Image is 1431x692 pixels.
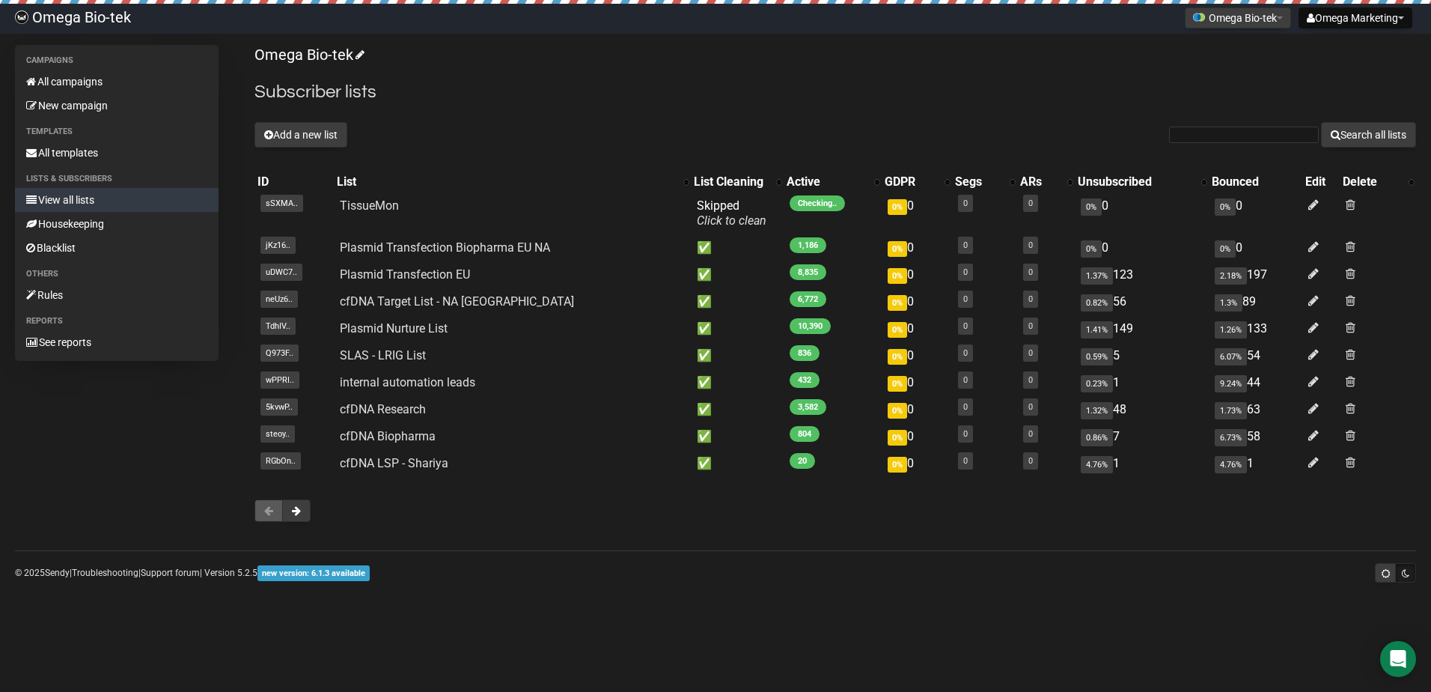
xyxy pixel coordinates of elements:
[340,375,475,389] a: internal automation leads
[882,192,952,234] td: 0
[340,456,448,470] a: cfDNA LSP - Shariya
[888,376,907,392] span: 0%
[1209,450,1302,477] td: 1
[691,315,784,342] td: ✅
[260,195,303,212] span: sSXMA..
[790,237,826,253] span: 1,186
[787,174,867,189] div: Active
[888,268,907,284] span: 0%
[882,450,952,477] td: 0
[1209,396,1302,423] td: 63
[1075,172,1209,192] th: Unsubscribed: No sort applied, activate to apply an ascending sort
[955,174,1002,189] div: Segs
[1017,172,1075,192] th: ARs: No sort applied, activate to apply an ascending sort
[882,423,952,450] td: 0
[1209,192,1302,234] td: 0
[15,283,219,307] a: Rules
[963,267,968,277] a: 0
[952,172,1017,192] th: Segs: No sort applied, activate to apply an ascending sort
[1209,234,1302,261] td: 0
[15,212,219,236] a: Housekeeping
[694,174,769,189] div: List Cleaning
[882,396,952,423] td: 0
[1215,198,1236,216] span: 0%
[260,264,302,281] span: uDWC7..
[1075,450,1209,477] td: 1
[340,402,426,416] a: cfDNA Research
[15,94,219,118] a: New campaign
[790,291,826,307] span: 6,772
[1081,456,1113,473] span: 4.76%
[1078,174,1194,189] div: Unsubscribed
[1215,348,1247,365] span: 6.07%
[15,10,28,24] img: 1701ad020795bef423df3e17313bb685
[1081,429,1113,446] span: 0.86%
[1081,375,1113,392] span: 0.23%
[1212,174,1299,189] div: Bounced
[1081,294,1113,312] span: 0.82%
[885,174,937,189] div: GDPR
[697,213,766,228] a: Click to clean
[260,291,298,308] span: neUz6..
[691,396,784,423] td: ✅
[1215,267,1247,285] span: 2.18%
[260,345,299,362] span: Q973F..
[1075,234,1209,261] td: 0
[257,565,370,581] span: new version: 6.1.3 available
[790,318,831,334] span: 10,390
[963,294,968,304] a: 0
[254,79,1416,106] h2: Subscriber lists
[340,321,448,336] a: Plasmid Nurture List
[1209,423,1302,450] td: 58
[882,315,952,342] td: 0
[15,330,219,354] a: See reports
[963,198,968,208] a: 0
[254,46,362,64] a: Omega Bio-tek
[340,198,399,213] a: TissueMon
[1075,288,1209,315] td: 56
[888,322,907,338] span: 0%
[963,429,968,439] a: 0
[1028,240,1033,250] a: 0
[1380,641,1416,677] div: Open Intercom Messenger
[260,371,299,389] span: wPPRI..
[1075,192,1209,234] td: 0
[1215,402,1247,419] span: 1.73%
[888,295,907,311] span: 0%
[790,264,826,280] span: 8,835
[882,342,952,369] td: 0
[15,70,219,94] a: All campaigns
[691,423,784,450] td: ✅
[1215,456,1247,473] span: 4.76%
[141,568,200,578] a: Support forum
[1075,315,1209,342] td: 149
[963,348,968,358] a: 0
[1081,348,1113,365] span: 0.59%
[260,425,295,443] span: steoy..
[1215,375,1247,392] span: 9.24%
[1081,198,1102,216] span: 0%
[1302,172,1340,192] th: Edit: No sort applied, sorting is disabled
[888,241,907,257] span: 0%
[260,237,296,254] span: jKz16..
[15,170,219,188] li: Lists & subscribers
[1209,342,1302,369] td: 54
[1215,429,1247,446] span: 6.73%
[1209,172,1302,192] th: Bounced: No sort applied, sorting is disabled
[963,456,968,466] a: 0
[260,398,298,416] span: 5kvwP..
[1209,369,1302,396] td: 44
[340,267,470,282] a: Plasmid Transfection EU
[888,199,907,215] span: 0%
[691,342,784,369] td: ✅
[1028,429,1033,439] a: 0
[784,172,882,192] th: Active: No sort applied, activate to apply an ascending sort
[882,172,952,192] th: GDPR: No sort applied, activate to apply an ascending sort
[340,240,550,255] a: Plasmid Transfection Biopharma EU NA
[963,240,968,250] a: 0
[882,288,952,315] td: 0
[1193,11,1205,23] img: favicons
[1075,423,1209,450] td: 7
[1028,375,1033,385] a: 0
[1020,174,1060,189] div: ARs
